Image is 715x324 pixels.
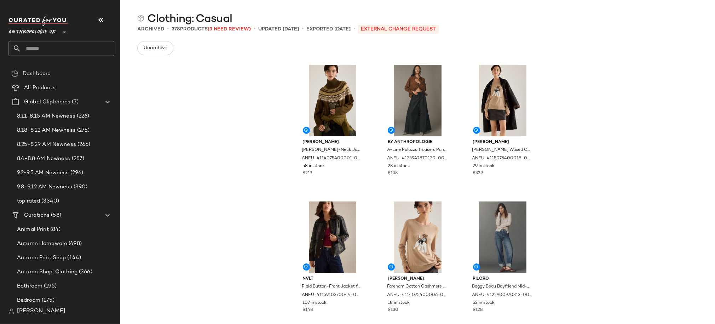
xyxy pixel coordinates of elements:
[208,27,251,32] span: (3 Need Review)
[302,292,362,299] span: ANEU-4115910370044-000-029
[172,27,180,32] span: 378
[467,201,538,273] img: 4122900970313_093_b
[473,170,483,177] span: $329
[17,240,67,248] span: Autumn Homeware
[167,25,169,33] span: •
[8,308,14,314] img: svg%3e
[49,226,61,234] span: (84)
[388,163,410,170] span: 28 in stock
[137,41,173,55] button: Unarchive
[473,276,533,282] span: Pilcro
[473,163,495,170] span: 29 in stock
[472,292,532,299] span: ANEU-4122900970313-000-093
[17,254,66,262] span: Autumn Print Shop
[77,268,92,276] span: (366)
[24,98,70,106] span: Global Clipboards
[358,25,439,34] p: External Change Request
[467,65,538,136] img: 4115075400018_041_e5
[473,307,483,313] span: $128
[40,197,59,205] span: (3340)
[254,25,255,33] span: •
[387,147,447,153] span: A-Line Palazzo Trousers Pants in Black, Cotton/Elastane, Size Uk 6 by Anthropologie
[17,126,76,135] span: 8.18-8.22 AM Newness
[75,112,90,120] span: (226)
[303,163,325,170] span: 58 in stock
[303,170,312,177] span: $219
[302,147,362,153] span: [PERSON_NAME]-Neck Jumper Top, Wool/Polyamide, Size Uk 6 by [PERSON_NAME] at Anthropologie
[387,284,447,290] span: Fareham Cotton Cashmere Jumper Top in Beige, Cotton/Cashmere, Size Uk 16 by [PERSON_NAME] at Anth...
[388,170,398,177] span: $138
[17,307,65,316] span: [PERSON_NAME]
[258,25,299,33] p: updated [DATE]
[388,300,410,306] span: 18 in stock
[17,226,49,234] span: Animal Print
[303,139,363,146] span: [PERSON_NAME]
[472,147,532,153] span: [PERSON_NAME] Waxed Cotton Car Coat Jacket for Women in Blue, Size Uk 10 by [PERSON_NAME] at Anth...
[17,169,69,177] span: 9.2-9.5 AM Newness
[388,139,448,146] span: By Anthropologie
[302,284,362,290] span: Plaid Button-Front Jacket for Women, Cotton, Size Large by NVLT at Anthropologie
[50,211,61,220] span: (58)
[72,183,88,191] span: (390)
[17,183,72,191] span: 9.8-9.12 AM Newness
[473,139,533,146] span: [PERSON_NAME]
[66,254,81,262] span: (144)
[353,25,355,33] span: •
[302,155,362,162] span: ANEU-4114075400001-000-000
[70,155,85,163] span: (257)
[303,300,327,306] span: 107 in stock
[137,15,144,22] img: svg%3e
[17,296,40,305] span: Bedroom
[70,98,78,106] span: (7)
[17,112,75,120] span: 8.11-8.15 AM Newness
[172,25,251,33] div: Products
[8,24,56,37] span: Anthropologie UK
[23,70,51,78] span: Dashboard
[473,300,495,306] span: 52 in stock
[387,292,447,299] span: ANEU-4114075400006-000-014
[76,126,90,135] span: (275)
[147,12,232,26] span: Clothing: Casual
[303,307,313,313] span: $148
[17,268,77,276] span: Autumn Shop: Clothing
[17,155,70,163] span: 8.4-8.8 AM Newness
[17,141,76,149] span: 8.25-8.29 AM Newness
[42,282,57,290] span: (195)
[306,25,351,33] p: Exported [DATE]
[137,25,164,33] span: Archived
[76,141,91,149] span: (266)
[382,65,453,136] img: 4123942870120_001_b
[24,211,50,220] span: Curations
[143,45,167,51] span: Unarchive
[382,201,453,273] img: 4114075400006_014_e4
[17,197,40,205] span: top rated
[387,155,447,162] span: ANEU-4123942870120-000-001
[303,276,363,282] span: NVLT
[302,25,304,33] span: •
[297,65,368,136] img: 4114075400001_000_e5
[24,84,56,92] span: All Products
[11,70,18,77] img: svg%3e
[297,201,368,273] img: 4115910370044_029_e3
[69,169,83,177] span: (296)
[17,282,42,290] span: Bathroom
[388,276,448,282] span: [PERSON_NAME]
[472,155,532,162] span: ANEU-4115075400018-000-041
[40,296,54,305] span: (175)
[8,16,69,26] img: cfy_white_logo.C9jOOHJF.svg
[472,284,532,290] span: Baggy Beau Boyfriend Mid-Rise Relaxed Jeans for Women in Blue, Cotton, Size 31 by Pilcro at Anthr...
[67,240,82,248] span: (498)
[388,307,398,313] span: $130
